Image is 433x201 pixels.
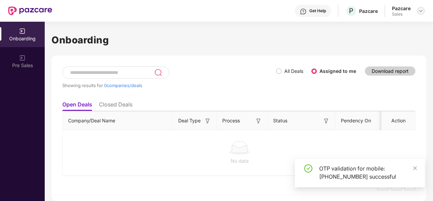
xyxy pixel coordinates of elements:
[222,117,240,124] span: Process
[19,55,26,61] img: svg+xml;base64,PHN2ZyB3aWR0aD0iMjAiIGhlaWdodD0iMjAiIHZpZXdCb3g9IjAgMCAyMCAyMCIgZmlsbD0ibm9uZSIgeG...
[178,117,201,124] span: Deal Type
[382,112,415,130] th: Action
[8,6,52,15] img: New Pazcare Logo
[304,164,312,173] span: check-circle
[255,118,262,124] img: svg+xml;base64,PHN2ZyB3aWR0aD0iMTYiIGhlaWdodD0iMTYiIHZpZXdCb3g9IjAgMCAxNiAxNiIgZmlsbD0ibm9uZSIgeG...
[154,68,162,77] img: svg+xml;base64,PHN2ZyB3aWR0aD0iMjQiIGhlaWdodD0iMjUiIHZpZXdCb3g9IjAgMCAyNCAyNSIgZmlsbD0ibm9uZSIgeG...
[359,8,378,14] div: Pazcare
[284,68,303,74] label: All Deals
[204,118,211,124] img: svg+xml;base64,PHN2ZyB3aWR0aD0iMTYiIGhlaWdodD0iMTYiIHZpZXdCb3g9IjAgMCAxNiAxNiIgZmlsbD0ibm9uZSIgeG...
[413,166,417,170] span: close
[341,117,371,124] span: Pendency On
[319,68,356,74] label: Assigned to me
[349,7,353,15] span: P
[51,33,426,47] h1: Onboarding
[392,12,411,17] div: Sales
[319,164,417,181] div: OTP validation for mobile: [PHONE_NUMBER] successful
[300,8,307,15] img: svg+xml;base64,PHN2ZyBpZD0iSGVscC0zMngzMiIgeG1sbnM9Imh0dHA6Ly93d3cudzMub3JnLzIwMDAvc3ZnIiB3aWR0aD...
[19,28,26,35] img: svg+xml;base64,PHN2ZyB3aWR0aD0iMjAiIGhlaWdodD0iMjAiIHZpZXdCb3g9IjAgMCAyMCAyMCIgZmlsbD0ibm9uZSIgeG...
[99,101,132,111] li: Closed Deals
[63,112,173,130] th: Company/Deal Name
[62,101,92,111] li: Open Deals
[68,157,411,165] div: No data
[323,118,330,124] img: svg+xml;base64,PHN2ZyB3aWR0aD0iMTYiIGhlaWdodD0iMTYiIHZpZXdCb3g9IjAgMCAxNiAxNiIgZmlsbD0ibm9uZSIgeG...
[62,83,276,88] div: Showing results for
[365,66,415,76] button: Download report
[309,8,326,14] div: Get Help
[392,5,411,12] div: Pazcare
[273,117,287,124] span: Status
[104,83,142,88] span: 0 companies/deals
[418,8,424,14] img: svg+xml;base64,PHN2ZyBpZD0iRHJvcGRvd24tMzJ4MzIiIHhtbG5zPSJodHRwOi8vd3d3LnczLm9yZy8yMDAwL3N2ZyIgd2...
